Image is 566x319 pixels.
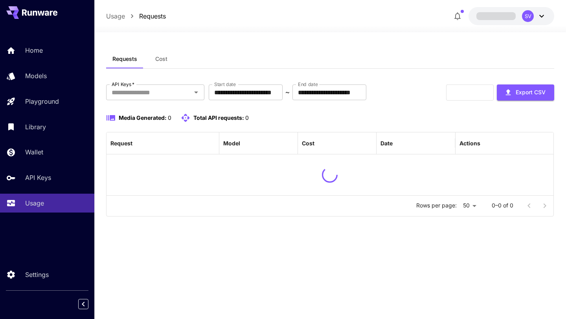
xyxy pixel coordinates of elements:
p: API Keys [25,173,51,182]
p: Home [25,46,43,55]
div: Collapse sidebar [84,297,94,311]
label: Start date [214,81,236,88]
p: Rows per page: [416,202,457,209]
p: 0–0 of 0 [492,202,513,209]
button: Open [191,87,202,98]
div: SV [522,10,534,22]
div: Cost [302,140,314,147]
p: Settings [25,270,49,279]
a: Usage [106,11,125,21]
span: Cost [155,55,167,62]
label: API Keys [112,81,134,88]
div: Request [110,140,132,147]
div: Model [223,140,240,147]
div: Date [380,140,393,147]
nav: breadcrumb [106,11,166,21]
p: Library [25,122,46,132]
span: 0 [245,114,249,121]
p: Models [25,71,47,81]
button: Export CSV [497,84,554,101]
span: Media Generated: [119,114,167,121]
p: ~ [285,88,290,97]
span: Total API requests: [193,114,244,121]
a: Requests [139,11,166,21]
div: Actions [459,140,480,147]
label: End date [298,81,318,88]
div: 50 [460,200,479,211]
p: Playground [25,97,59,106]
button: SV [469,7,554,25]
span: Requests [112,55,137,62]
span: 0 [168,114,171,121]
p: Wallet [25,147,43,157]
button: Collapse sidebar [78,299,88,309]
p: Usage [25,198,44,208]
